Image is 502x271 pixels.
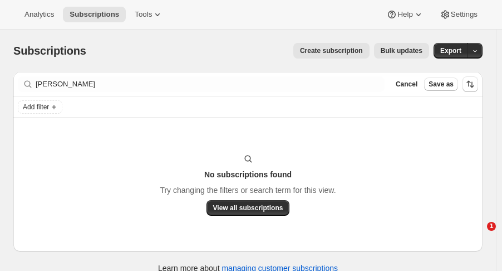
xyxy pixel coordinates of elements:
span: Save as [429,80,454,89]
button: Settings [433,7,484,22]
span: View all subscriptions [213,204,283,212]
span: Cancel [396,80,417,89]
button: Subscriptions [63,7,126,22]
button: Add filter [18,100,62,114]
iframe: Intercom live chat [464,222,491,249]
span: Export [440,46,461,55]
button: Sort the results [462,76,478,92]
span: Subscriptions [70,10,119,19]
input: Filter subscribers [36,76,385,92]
p: Try changing the filters or search term for this view. [160,185,336,196]
button: Help [380,7,430,22]
span: Subscriptions [13,45,86,57]
button: Save as [424,78,458,91]
span: Analytics [24,10,54,19]
h3: No subscriptions found [204,169,292,180]
span: Settings [451,10,478,19]
span: Bulk updates [381,46,422,55]
button: Create subscription [293,43,370,59]
span: Add filter [23,103,49,112]
button: Tools [128,7,170,22]
button: View all subscriptions [206,200,290,216]
button: Analytics [18,7,61,22]
span: Help [397,10,412,19]
span: Create subscription [300,46,363,55]
button: Export [434,43,468,59]
button: Cancel [391,78,422,91]
span: Tools [135,10,152,19]
button: Bulk updates [374,43,429,59]
span: 1 [487,222,496,231]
